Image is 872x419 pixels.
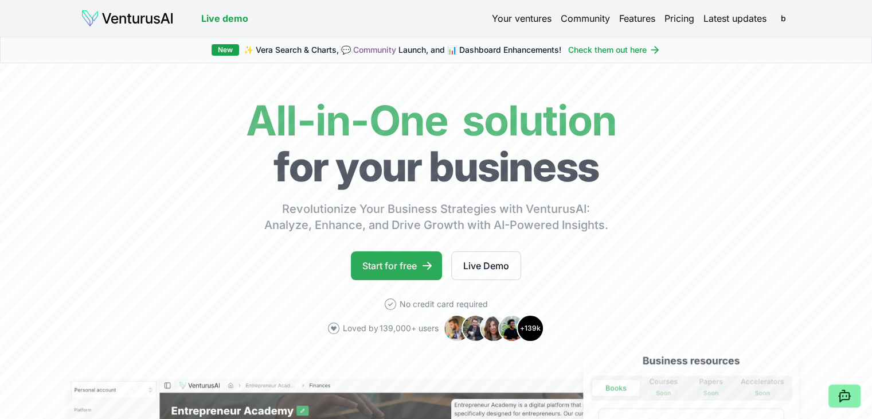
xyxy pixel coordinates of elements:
a: Latest updates [703,11,767,25]
a: Community [561,11,610,25]
a: Pricing [664,11,694,25]
img: logo [81,9,174,28]
a: Live demo [201,11,248,25]
a: Features [619,11,655,25]
img: Avatar 1 [443,315,471,342]
div: New [212,44,239,56]
button: b [776,10,792,26]
img: Avatar 2 [462,315,489,342]
a: Start for free [351,251,442,280]
span: b [775,9,793,28]
img: Avatar 4 [498,315,526,342]
a: Check them out here [568,44,660,56]
a: Live Demo [451,251,521,280]
a: Your ventures [492,11,552,25]
a: Community [353,45,396,55]
span: ✨ Vera Search & Charts, 💬 Launch, and 📊 Dashboard Enhancements! [244,44,561,56]
img: Avatar 3 [480,315,507,342]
